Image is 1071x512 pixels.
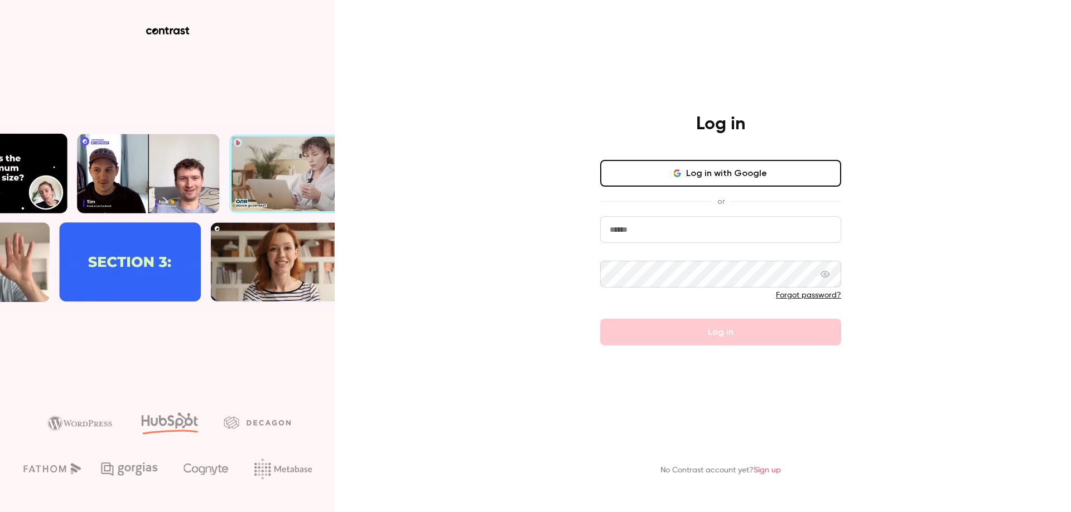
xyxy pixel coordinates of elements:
[776,291,841,299] a: Forgot password?
[224,416,291,428] img: decagon
[660,465,781,476] p: No Contrast account yet?
[754,466,781,474] a: Sign up
[712,196,730,207] span: or
[600,160,841,187] button: Log in with Google
[696,113,745,135] h4: Log in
